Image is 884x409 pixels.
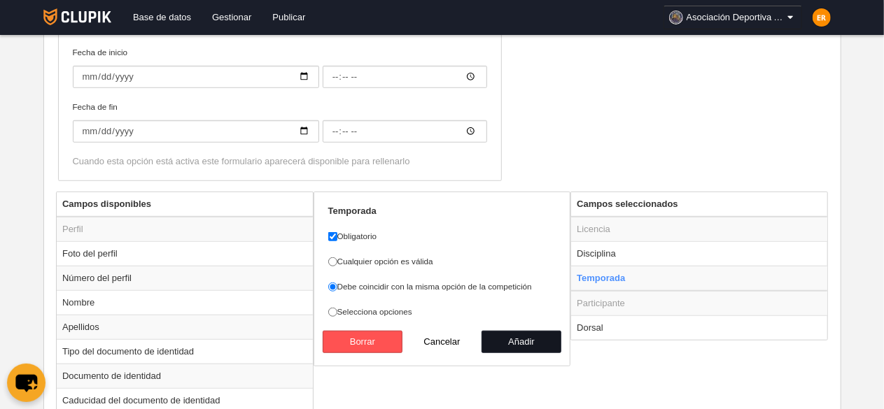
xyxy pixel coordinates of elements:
[73,46,487,88] label: Fecha de inicio
[571,266,827,291] td: Temporada
[57,290,313,315] td: Nombre
[328,232,337,241] input: Obligatorio
[328,308,337,317] input: Selecciona opciones
[57,364,313,388] td: Documento de identidad
[328,255,556,268] label: Cualquier opción es válida
[73,101,487,143] label: Fecha de fin
[328,282,337,292] input: Debe coincidir con la misma opción de la competición
[73,66,319,88] input: Fecha de inicio
[328,206,377,216] strong: Temporada
[571,192,827,217] th: Campos seleccionados
[57,266,313,290] td: Número del perfil
[571,217,827,242] td: Licencia
[482,331,561,353] button: Añadir
[571,315,827,340] td: Dorsal
[687,10,785,24] span: Asociación Deportiva Antiguos Alumnos [PERSON_NAME][GEOGRAPHIC_DATA]
[571,291,827,316] td: Participante
[669,10,683,24] img: OaKm1DR2MCFS.30x30.jpg
[328,306,556,318] label: Selecciona opciones
[323,120,487,143] input: Fecha de fin
[328,230,556,243] label: Obligatorio
[57,192,313,217] th: Campos disponibles
[57,315,313,339] td: Apellidos
[7,364,45,402] button: chat-button
[664,6,802,29] a: Asociación Deportiva Antiguos Alumnos [PERSON_NAME][GEOGRAPHIC_DATA]
[57,217,313,242] td: Perfil
[328,257,337,266] input: Cualquier opción es válida
[73,155,487,168] div: Cuando esta opción está activa este formulario aparecerá disponible para rellenarlo
[813,8,831,27] img: c2l6ZT0zMHgzMCZmcz05JnRleHQ9RVImYmc9ZmI4YzAw.png
[73,120,319,143] input: Fecha de fin
[323,331,402,353] button: Borrar
[328,280,556,293] label: Debe coincidir con la misma opción de la competición
[43,8,111,25] img: Clupik
[402,331,482,353] button: Cancelar
[57,339,313,364] td: Tipo del documento de identidad
[57,241,313,266] td: Foto del perfil
[571,241,827,266] td: Disciplina
[323,66,487,88] input: Fecha de inicio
